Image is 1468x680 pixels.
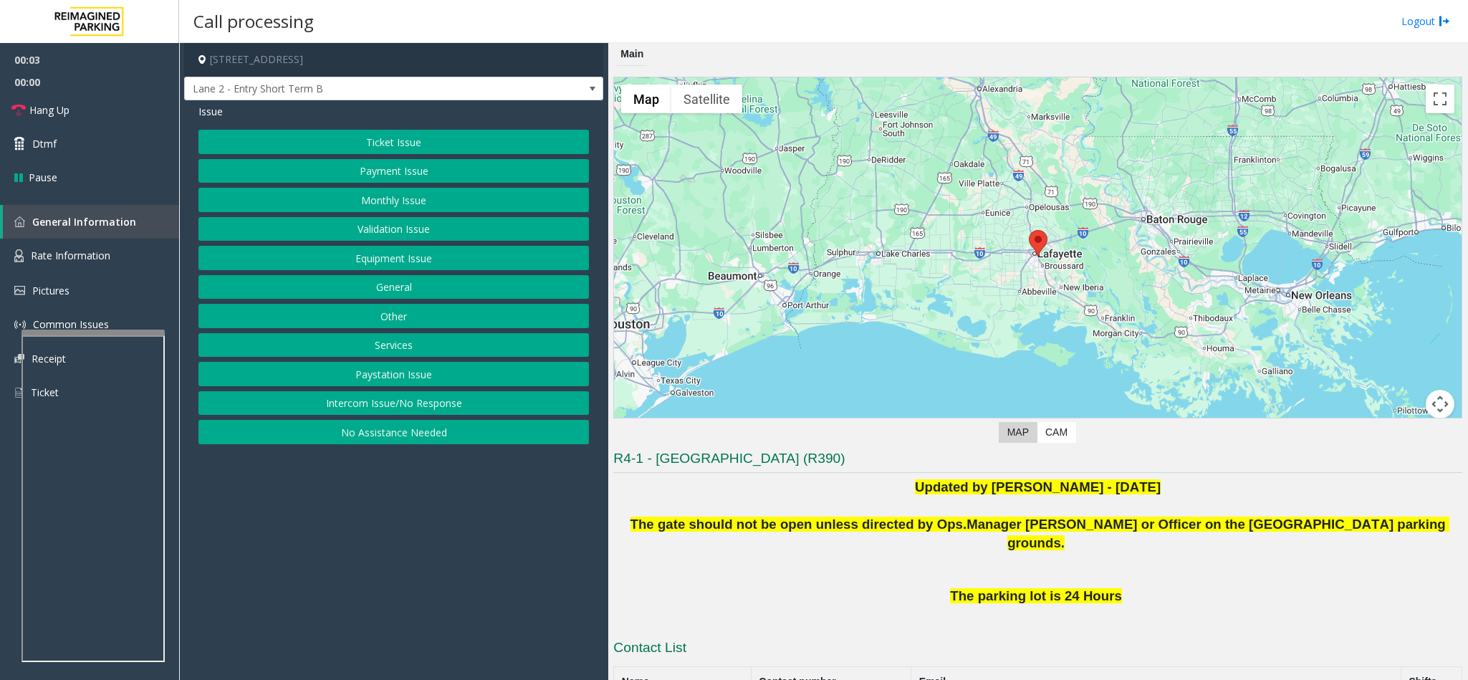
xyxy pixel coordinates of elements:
[32,136,57,151] span: Dtmf
[950,588,1121,603] span: The parking lot is 24 Hours
[1401,14,1450,29] a: Logout
[1439,14,1450,29] img: logout
[198,333,589,358] button: Services
[671,85,742,113] button: Show satellite imagery
[198,362,589,386] button: Paystation Issue
[14,249,24,262] img: 'icon'
[915,479,1161,494] span: Updated by [PERSON_NAME] - [DATE]
[198,275,589,300] button: General
[31,249,110,262] span: Rate Information
[618,417,665,436] a: Open this area in Google Maps (opens a new window)
[198,217,589,241] button: Validation Issue
[186,4,321,39] h3: Call processing
[630,517,967,532] span: The gate should not be open unless directed by Ops.
[14,319,26,330] img: 'icon'
[198,391,589,416] button: Intercom Issue/No Response
[198,304,589,328] button: Other
[14,216,25,227] img: 'icon'
[966,517,1449,550] span: Manager [PERSON_NAME] or Officer on the [GEOGRAPHIC_DATA] parking grounds.
[14,286,25,295] img: 'icon'
[198,159,589,183] button: Payment Issue
[14,386,24,399] img: 'icon'
[33,317,109,331] span: Common Issues
[14,354,24,363] img: 'icon'
[29,170,57,185] span: Pause
[613,638,1462,661] h3: Contact List
[999,422,1037,443] label: Map
[198,420,589,444] button: No Assistance Needed
[29,102,69,118] span: Hang Up
[618,417,665,436] img: Google
[617,43,647,66] div: Main
[198,104,223,119] span: Issue
[198,246,589,270] button: Equipment Issue
[1426,85,1454,113] button: Toggle fullscreen view
[1426,390,1454,418] button: Map camera controls
[185,77,519,100] span: Lane 2 - Entry Short Term B
[32,215,136,229] span: General Information
[613,449,1462,473] h3: R4-1 - [GEOGRAPHIC_DATA] (R390)
[3,205,179,239] a: General Information
[1029,230,1047,257] div: 200 Terminal Drive, Lafayette, LA
[1037,422,1076,443] label: CAM
[621,85,671,113] button: Show street map
[184,43,603,77] h4: [STREET_ADDRESS]
[32,284,69,297] span: Pictures
[198,188,589,212] button: Monthly Issue
[198,130,589,154] button: Ticket Issue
